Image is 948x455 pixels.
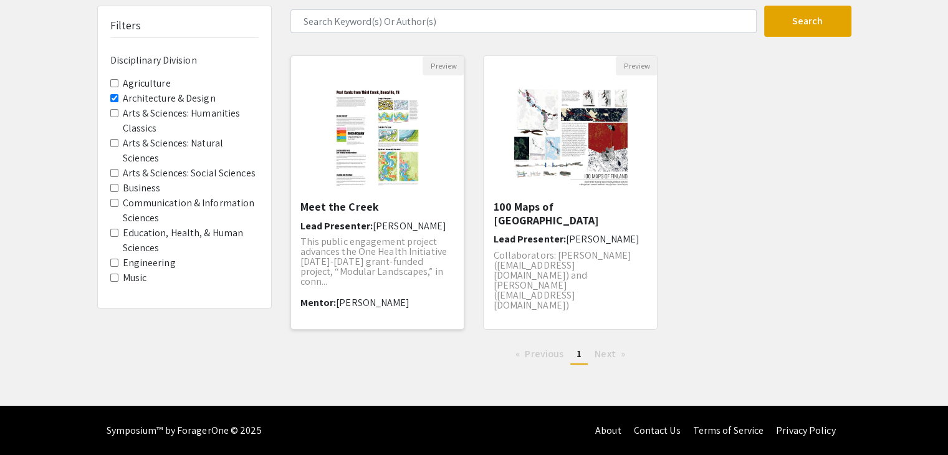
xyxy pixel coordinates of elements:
[493,233,648,245] h6: Lead Presenter:
[566,232,639,246] span: [PERSON_NAME]
[110,54,259,66] h6: Disciplinary Division
[123,76,171,91] label: Agriculture
[577,347,582,360] span: 1
[595,424,621,437] a: About
[300,220,455,232] h6: Lead Presenter:
[123,106,259,136] label: Arts & Sciences: Humanities Classics
[595,347,615,360] span: Next
[300,237,455,287] p: This public engagement project advances the One Health Initiative [DATE]-[DATE] grant-funded proj...
[493,251,648,310] p: Collaborators: [PERSON_NAME] ([EMAIL_ADDRESS][DOMAIN_NAME]) and [PERSON_NAME] ([EMAIL_ADDRESS][DO...
[373,219,446,232] span: [PERSON_NAME]
[123,136,259,166] label: Arts & Sciences: Natural Sciences
[493,200,648,227] h5: 100 Maps of [GEOGRAPHIC_DATA]
[123,271,147,285] label: Music
[123,181,161,196] label: Business
[764,6,851,37] button: Search
[525,347,563,360] span: Previous
[616,56,657,75] button: Preview
[300,296,337,309] span: Mentor:
[290,55,465,330] div: Open Presentation <p>Meet the Creek</p>
[322,75,433,200] img: <p>Meet the Creek</p>
[9,399,53,446] iframe: Chat
[290,9,757,33] input: Search Keyword(s) Or Author(s)
[300,200,455,214] h5: Meet the Creek
[123,166,256,181] label: Arts & Sciences: Social Sciences
[123,226,259,256] label: Education, Health, & Human Sciences
[776,424,835,437] a: Privacy Policy
[483,55,658,330] div: Open Presentation <p>100 Maps of Finland</p>
[423,56,464,75] button: Preview
[110,19,141,32] h5: Filters
[123,91,216,106] label: Architecture & Design
[123,256,176,271] label: Engineering
[290,345,851,365] ul: Pagination
[500,75,641,200] img: <p>100 Maps of Finland</p>
[692,424,764,437] a: Terms of Service
[633,424,680,437] a: Contact Us
[336,296,409,309] span: [PERSON_NAME]
[123,196,259,226] label: Communication & Information Sciences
